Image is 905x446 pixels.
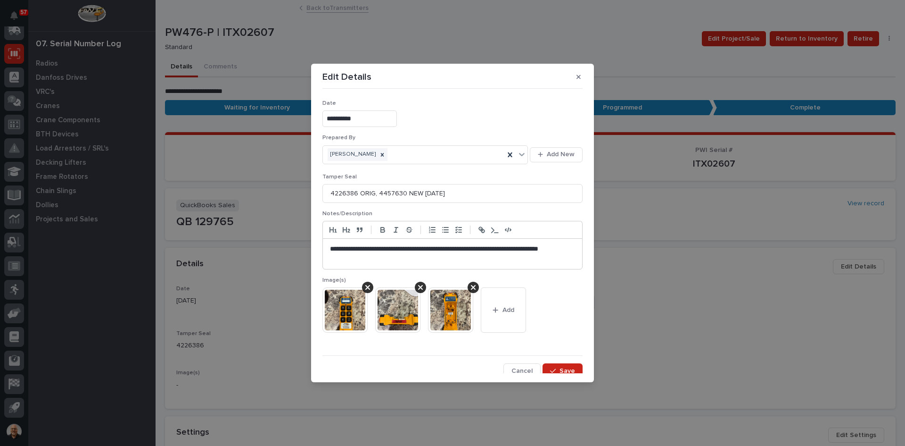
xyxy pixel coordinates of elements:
span: Date [322,101,336,106]
span: Add New [547,150,575,159]
span: Image(s) [322,278,346,283]
span: Tamper Seal [322,174,357,180]
span: Add [502,306,514,314]
span: Save [559,367,575,375]
span: Prepared By [322,135,355,141]
div: [PERSON_NAME] [328,148,377,161]
button: Cancel [503,363,541,379]
button: Add New [530,147,583,162]
span: Notes/Description [322,211,372,217]
button: Save [543,363,583,379]
p: Edit Details [322,71,371,83]
button: Add [481,287,526,333]
span: Cancel [511,367,533,375]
